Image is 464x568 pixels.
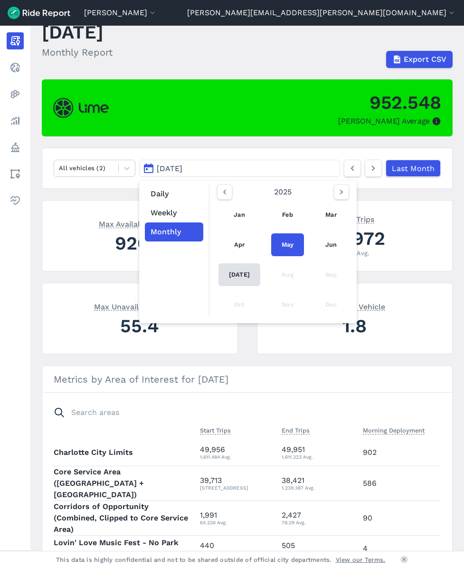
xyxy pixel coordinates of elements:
[42,45,113,59] h2: Monthly Report
[213,184,353,200] div: 2025
[336,555,386,564] a: View our Terms.
[218,233,260,256] a: Apr
[7,32,24,49] a: Report
[200,540,274,557] div: 440
[271,203,304,226] a: Feb
[54,313,226,339] div: 55.4
[54,466,196,501] th: Core Service Area ([GEOGRAPHIC_DATA] + [GEOGRAPHIC_DATA])
[99,219,180,228] span: Max Available Average
[271,293,304,316] div: Nov
[200,425,231,434] span: Start Trips
[200,510,274,527] div: 1,991
[315,293,347,316] div: Dec
[7,86,24,103] a: Heatmaps
[8,7,70,19] img: Ride Report
[7,59,24,76] a: Realtime
[157,164,182,173] span: [DATE]
[54,535,196,561] th: Lovin' Love Music Fest - No Park Zone
[282,425,310,436] button: End Trips
[48,404,435,421] input: Search areas
[282,475,356,492] div: 38,421
[200,475,274,492] div: 39,713
[338,116,441,127] div: [PERSON_NAME] Average
[42,366,452,393] h3: Metrics by Area of Interest for [DATE]
[271,233,304,256] a: May
[200,452,274,461] div: 1,611.484 Avg.
[363,425,425,434] span: Morning Deployment
[187,7,456,19] button: [PERSON_NAME][EMAIL_ADDRESS][PERSON_NAME][DOMAIN_NAME]
[282,549,356,557] div: 16.29 Avg.
[271,263,304,286] div: Aug
[54,230,226,256] div: 920.5
[218,263,260,286] a: [DATE]
[315,203,347,226] a: Mar
[139,160,340,177] button: [DATE]
[94,301,186,311] span: Max Unavailable Average
[200,483,274,492] div: [STREET_ADDRESS]
[404,54,446,65] span: Export CSV
[54,440,196,466] th: Charlotte City Limits
[363,425,425,436] button: Morning Deployment
[282,510,356,527] div: 2,427
[359,466,441,501] td: 586
[369,89,441,116] div: 952.548
[7,165,24,183] a: Areas
[386,160,441,177] a: Last Month
[7,192,24,209] a: Health
[54,501,196,535] th: Corridors of Opportunity (Combined, Clipped to Core Service Area)
[282,425,310,434] span: End Trips
[42,19,113,45] h1: [DATE]
[282,444,356,461] div: 49,951
[84,7,157,19] button: [PERSON_NAME]
[218,293,260,316] div: Oct
[269,313,441,339] div: 1.8
[315,233,347,256] a: Jun
[200,425,231,436] button: Start Trips
[200,444,274,461] div: 49,956
[145,184,203,203] button: Daily
[359,501,441,535] td: 90
[386,51,453,68] button: Export CSV
[200,549,274,557] div: 14.194 Avg.
[218,203,260,226] a: Jan
[200,518,274,527] div: 64.226 Avg.
[145,203,203,222] button: Weekly
[145,222,203,241] button: Monthly
[282,518,356,527] div: 78.29 Avg.
[53,98,109,118] img: Lime
[282,452,356,461] div: 1,611.323 Avg.
[315,263,347,286] div: Sep
[282,483,356,492] div: 1,239.387 Avg.
[282,540,356,557] div: 505
[7,139,24,156] a: Policy
[359,535,441,561] td: 4
[359,440,441,466] td: 902
[7,112,24,129] a: Analyze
